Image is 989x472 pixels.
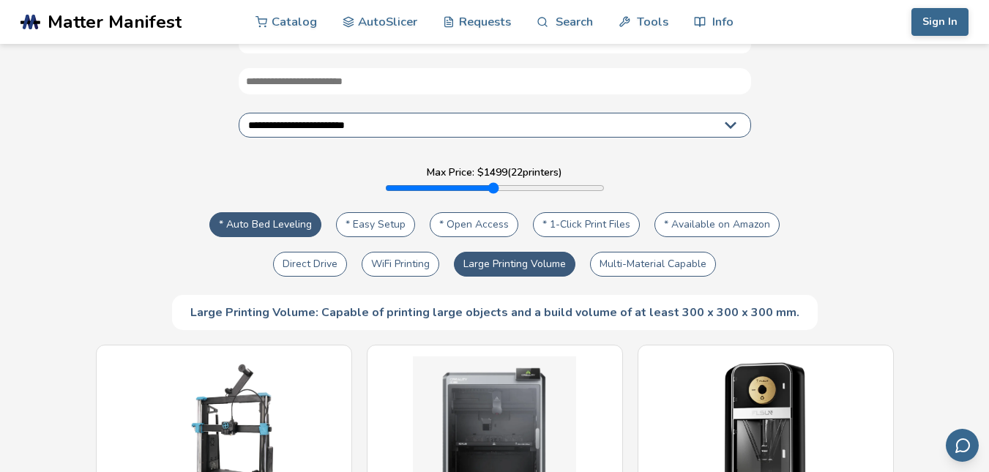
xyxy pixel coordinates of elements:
[209,212,321,237] button: * Auto Bed Leveling
[427,167,562,179] label: Max Price: $ 1499 ( 22 printers)
[430,212,518,237] button: * Open Access
[911,8,969,36] button: Sign In
[48,12,182,32] span: Matter Manifest
[336,212,415,237] button: * Easy Setup
[273,252,347,277] button: Direct Drive
[362,252,439,277] button: WiFi Printing
[654,212,780,237] button: * Available on Amazon
[590,252,716,277] button: Multi-Material Capable
[454,252,575,277] button: Large Printing Volume
[172,295,818,330] div: Large Printing Volume: Capable of printing large objects and a build volume of at least 300 x 300...
[533,212,640,237] button: * 1-Click Print Files
[946,429,979,462] button: Send feedback via email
